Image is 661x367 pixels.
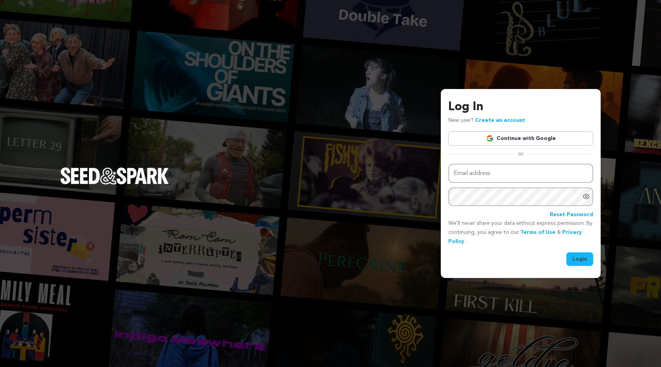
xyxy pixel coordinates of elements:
a: Seed&Spark Homepage [60,167,169,199]
a: Show password as plain text. Warning: this will display your password on the screen. [583,193,590,200]
a: Privacy Policy [448,230,582,244]
img: Google logo [486,135,494,142]
a: Terms of Use [520,230,555,235]
h3: Log In [448,98,593,116]
a: Reset Password [550,210,593,220]
a: Continue with Google [448,131,593,146]
img: Seed&Spark Logo [60,167,169,184]
p: We’ll never share your data without express permission. By continuing, you agree to our & . [448,219,593,246]
p: New user? [448,116,525,125]
input: Email address [448,164,593,183]
span: or [514,150,528,158]
a: Create an account [475,118,525,123]
button: Login [566,252,593,266]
